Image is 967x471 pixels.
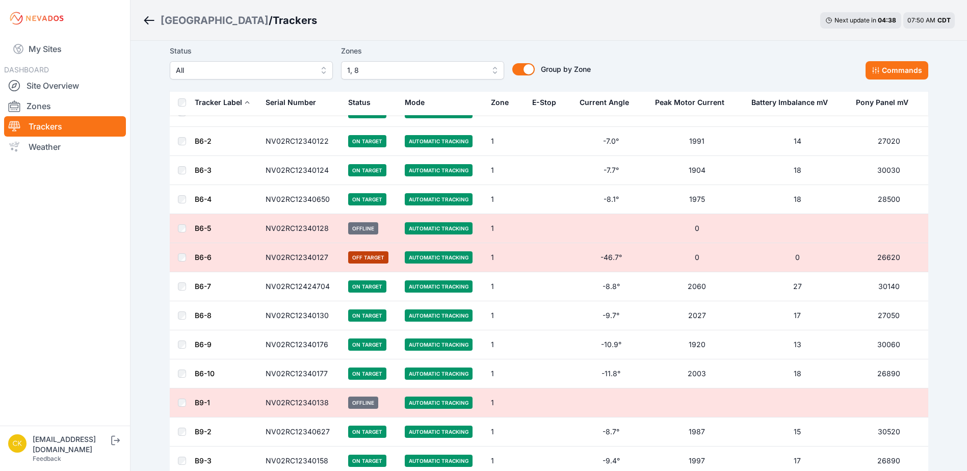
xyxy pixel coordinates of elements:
[348,397,378,409] span: Offline
[491,97,509,108] div: Zone
[485,330,526,359] td: 1
[259,388,343,417] td: NV02RC12340138
[8,10,65,27] img: Nevados
[170,45,333,57] label: Status
[195,427,212,436] a: B9-2
[745,185,849,214] td: 18
[195,90,250,115] button: Tracker Label
[649,127,745,156] td: 1991
[541,65,591,73] span: Group by Zone
[405,193,473,205] span: Automatic Tracking
[8,434,27,453] img: ckent@prim.com
[4,116,126,137] a: Trackers
[143,7,317,34] nav: Breadcrumb
[4,65,49,74] span: DASHBOARD
[580,97,629,108] div: Current Angle
[485,272,526,301] td: 1
[751,97,828,108] div: Battery Imbalance mV
[348,338,386,351] span: On Target
[195,311,212,320] a: B6-8
[745,127,849,156] td: 14
[4,96,126,116] a: Zones
[649,214,745,243] td: 0
[485,156,526,185] td: 1
[850,272,928,301] td: 30140
[405,455,473,467] span: Automatic Tracking
[573,127,648,156] td: -7.0°
[405,97,425,108] div: Mode
[348,280,386,293] span: On Target
[649,185,745,214] td: 1975
[532,97,556,108] div: E-Stop
[856,97,908,108] div: Pony Panel mV
[850,359,928,388] td: 26890
[259,330,343,359] td: NV02RC12340176
[850,301,928,330] td: 27050
[745,301,849,330] td: 17
[649,359,745,388] td: 2003
[878,16,896,24] div: 04 : 38
[745,272,849,301] td: 27
[195,398,210,407] a: B9-1
[834,16,876,24] span: Next update in
[195,282,211,291] a: B6-7
[405,397,473,409] span: Automatic Tracking
[348,97,371,108] div: Status
[269,13,273,28] span: /
[348,222,378,234] span: Offline
[405,426,473,438] span: Automatic Tracking
[485,243,526,272] td: 1
[195,97,242,108] div: Tracker Label
[33,434,109,455] div: [EMAIL_ADDRESS][DOMAIN_NAME]
[745,359,849,388] td: 18
[195,253,212,261] a: B6-6
[655,90,733,115] button: Peak Motor Current
[405,368,473,380] span: Automatic Tracking
[405,280,473,293] span: Automatic Tracking
[195,224,211,232] a: B6-5
[405,309,473,322] span: Automatic Tracking
[259,272,343,301] td: NV02RC12424704
[348,426,386,438] span: On Target
[485,417,526,447] td: 1
[348,135,386,147] span: On Target
[4,75,126,96] a: Site Overview
[170,61,333,80] button: All
[4,37,126,61] a: My Sites
[856,90,917,115] button: Pony Panel mV
[259,156,343,185] td: NV02RC12340124
[573,301,648,330] td: -9.7°
[850,185,928,214] td: 28500
[573,243,648,272] td: -46.7°
[751,90,836,115] button: Battery Imbalance mV
[341,45,504,57] label: Zones
[195,456,212,465] a: B9-3
[573,359,648,388] td: -11.8°
[580,90,637,115] button: Current Angle
[649,330,745,359] td: 1920
[532,90,564,115] button: E-Stop
[161,13,269,28] div: [GEOGRAPHIC_DATA]
[485,185,526,214] td: 1
[405,338,473,351] span: Automatic Tracking
[745,417,849,447] td: 15
[259,185,343,214] td: NV02RC12340650
[176,64,312,76] span: All
[348,90,379,115] button: Status
[573,272,648,301] td: -8.8°
[649,301,745,330] td: 2027
[348,368,386,380] span: On Target
[485,359,526,388] td: 1
[573,330,648,359] td: -10.9°
[850,417,928,447] td: 30520
[485,214,526,243] td: 1
[745,243,849,272] td: 0
[348,309,386,322] span: On Target
[655,97,724,108] div: Peak Motor Current
[573,417,648,447] td: -8.7°
[405,222,473,234] span: Automatic Tracking
[259,214,343,243] td: NV02RC12340128
[405,90,433,115] button: Mode
[259,127,343,156] td: NV02RC12340122
[348,251,388,264] span: Off Target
